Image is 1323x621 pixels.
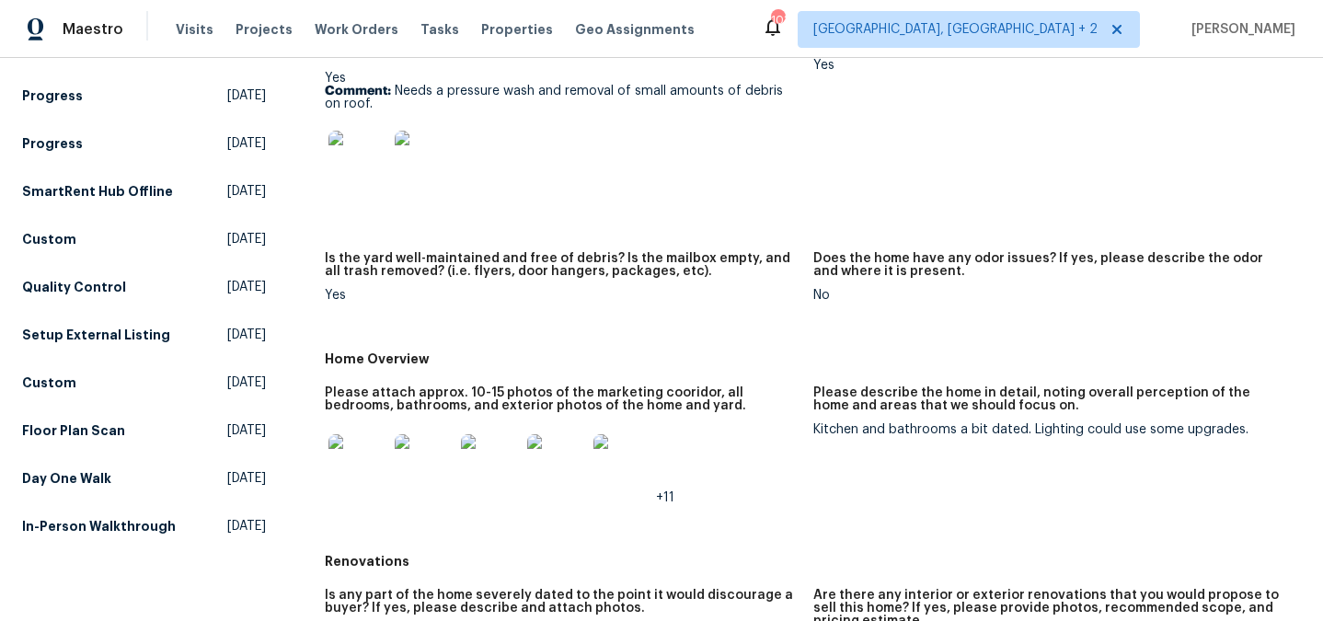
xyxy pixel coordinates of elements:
div: Yes [325,72,798,201]
span: [DATE] [227,230,266,248]
a: Progress[DATE] [22,127,266,160]
h5: Renovations [325,552,1301,570]
a: Custom[DATE] [22,366,266,399]
span: [DATE] [227,517,266,535]
span: [DATE] [227,421,266,440]
span: +11 [656,491,674,504]
a: In-Person Walkthrough[DATE] [22,510,266,543]
div: 103 [771,11,784,29]
h5: SmartRent Hub Offline [22,182,173,201]
span: Geo Assignments [575,20,695,39]
span: [GEOGRAPHIC_DATA], [GEOGRAPHIC_DATA] + 2 [813,20,1098,39]
a: Floor Plan Scan[DATE] [22,414,266,447]
h5: Custom [22,230,76,248]
span: Properties [481,20,553,39]
div: Yes [325,289,798,302]
span: Maestro [63,20,123,39]
span: [PERSON_NAME] [1184,20,1295,39]
a: Quality Control[DATE] [22,270,266,304]
h5: Progress [22,86,83,105]
h5: Is the yard well-maintained and free of debris? Is the mailbox empty, and all trash removed? (i.e... [325,252,798,278]
span: [DATE] [227,134,266,153]
a: Progress[DATE] [22,79,266,112]
span: Projects [236,20,293,39]
a: SmartRent Hub Offline[DATE] [22,175,266,208]
h5: Custom [22,374,76,392]
h5: Quality Control [22,278,126,296]
h5: Setup External Listing [22,326,170,344]
span: Tasks [420,23,459,36]
a: Day One Walk[DATE] [22,462,266,495]
span: [DATE] [227,86,266,105]
span: [DATE] [227,469,266,488]
h5: Home Overview [325,350,1301,368]
h5: Day One Walk [22,469,111,488]
div: Yes [813,59,1286,72]
span: [DATE] [227,278,266,296]
h5: Please attach approx. 10-15 photos of the marketing cooridor, all bedrooms, bathrooms, and exteri... [325,386,798,412]
b: Comment: [325,85,391,98]
h5: Floor Plan Scan [22,421,125,440]
a: Setup External Listing[DATE] [22,318,266,351]
a: Custom[DATE] [22,223,266,256]
span: [DATE] [227,374,266,392]
span: Work Orders [315,20,398,39]
div: No [813,289,1286,302]
h5: Please describe the home in detail, noting overall perception of the home and areas that we shoul... [813,386,1286,412]
span: [DATE] [227,326,266,344]
h5: In-Person Walkthrough [22,517,176,535]
h5: Is any part of the home severely dated to the point it would discourage a buyer? If yes, please d... [325,589,798,615]
span: [DATE] [227,182,266,201]
div: Kitchen and bathrooms a bit dated. Lighting could use some upgrades. [813,423,1286,436]
h5: Progress [22,134,83,153]
span: Visits [176,20,213,39]
h5: Does the home have any odor issues? If yes, please describe the odor and where it is present. [813,252,1286,278]
p: Needs a pressure wash and removal of small amounts of debris on roof. [325,85,798,110]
